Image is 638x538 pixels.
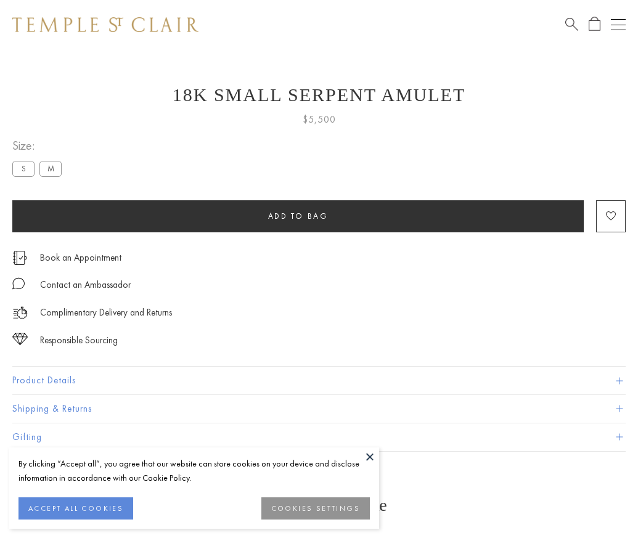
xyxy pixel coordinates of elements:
span: Size: [12,136,67,156]
div: By clicking “Accept all”, you agree that our website can store cookies on your device and disclos... [18,457,370,485]
button: COOKIES SETTINGS [261,497,370,520]
span: $5,500 [303,112,336,128]
div: Responsible Sourcing [40,333,118,348]
img: MessageIcon-01_2.svg [12,277,25,290]
img: Temple St. Clair [12,17,198,32]
a: Book an Appointment [40,251,121,264]
a: Open Shopping Bag [589,17,600,32]
div: Contact an Ambassador [40,277,131,293]
button: Gifting [12,423,626,451]
button: Add to bag [12,200,584,232]
span: Add to bag [268,211,329,221]
button: ACCEPT ALL COOKIES [18,497,133,520]
button: Product Details [12,367,626,394]
label: S [12,161,35,176]
a: Search [565,17,578,32]
img: icon_appointment.svg [12,251,27,265]
button: Open navigation [611,17,626,32]
p: Complimentary Delivery and Returns [40,305,172,320]
img: icon_sourcing.svg [12,333,28,345]
label: M [39,161,62,176]
img: icon_delivery.svg [12,305,28,320]
button: Shipping & Returns [12,395,626,423]
h1: 18K Small Serpent Amulet [12,84,626,105]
